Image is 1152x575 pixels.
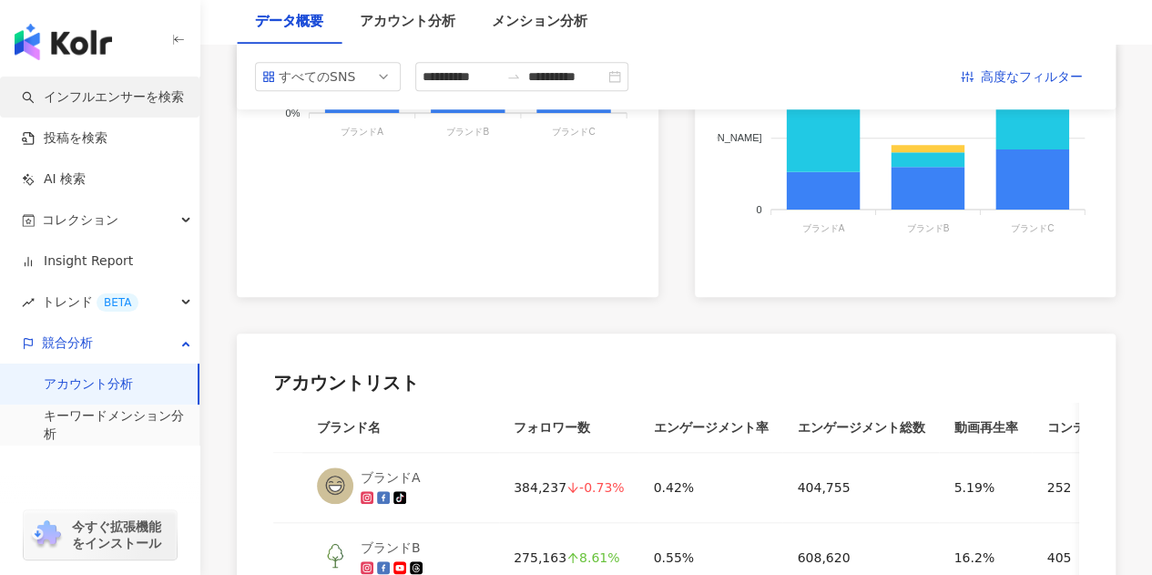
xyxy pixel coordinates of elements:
[44,407,185,443] a: キーワードメンション分析
[953,548,1017,568] div: 16.2%
[981,63,1083,92] span: 高度なフィルター
[22,88,184,107] a: searchインフルエンサーを検索
[29,520,64,549] img: chrome extension
[566,481,625,494] div: -0.73%
[801,223,844,233] tspan: ブランドA
[24,510,177,560] a: chrome extension今すぐ拡張機能をインストール
[317,467,353,504] img: KOL Avatar
[1032,403,1125,453] th: コンテンツ
[638,403,782,453] th: エンゲージメント率
[1010,223,1053,233] tspan: ブランドC
[22,296,35,309] span: rise
[756,204,761,215] tspan: 0
[42,200,118,241] span: コレクション
[1046,477,1110,498] div: 252
[566,551,579,564] span: arrow-up
[653,477,768,498] div: 0.42%
[42,282,138,323] span: トレンド
[42,323,93,364] span: 競合分析
[72,519,171,551] span: 今すぐ拡張機能をインストール
[302,403,499,453] th: ブランド名
[797,477,924,498] div: 404,755
[22,170,86,189] a: AI 検索
[506,69,521,84] span: swap-right
[953,477,1017,498] div: 5.19%
[552,127,595,137] tspan: ブランドC
[361,538,426,558] div: ブランドB
[566,551,619,564] div: 8.61%
[946,62,1097,91] button: 高度なフィルター
[608,70,621,83] span: close-circle
[255,11,323,33] div: データ概要
[341,127,383,137] tspan: ブランドA
[492,11,587,33] div: メンション分析
[361,467,421,488] div: ブランドA
[279,63,338,90] div: すべてのSNS
[1046,548,1110,568] div: 405
[22,252,133,271] a: Insight Report
[906,223,949,233] tspan: ブランドB
[797,548,924,568] div: 608,620
[499,403,638,453] th: フォロワー数
[44,375,133,394] a: アカウント分析
[566,481,579,494] span: arrow-down
[782,403,939,453] th: エンゲージメント総数
[506,69,521,84] span: to
[317,538,353,574] img: KOL Avatar
[15,24,112,60] img: logo
[360,11,455,33] div: アカウント分析
[22,129,107,148] a: 投稿を検索
[514,477,624,498] div: 384,237
[285,107,300,118] tspan: 0%
[514,548,624,568] div: 275,163
[653,548,768,568] div: 0.55%
[97,293,138,312] div: BETA
[273,370,1079,395] div: アカウントリスト
[939,403,1032,453] th: 動画再生率
[446,127,489,137] tspan: ブランドB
